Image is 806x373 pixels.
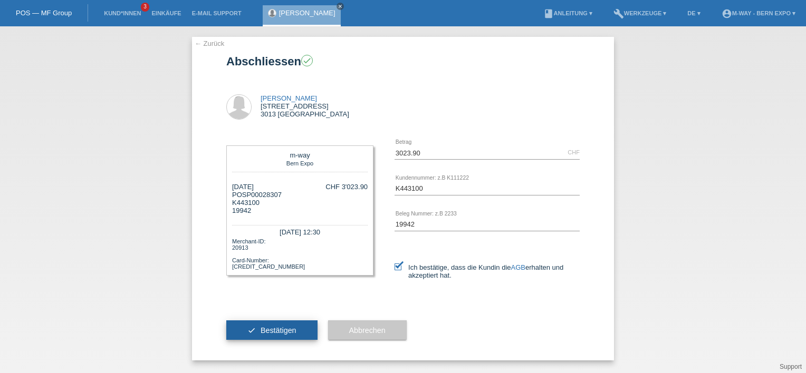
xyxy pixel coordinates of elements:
span: Bestätigen [261,326,296,335]
a: ← Zurück [195,40,224,47]
a: AGB [511,263,525,271]
i: build [613,8,624,19]
a: E-Mail Support [187,10,247,16]
a: [PERSON_NAME] [261,94,317,102]
div: Merchant-ID: 20913 Card-Number: [CREDIT_CARD_NUMBER] [232,237,368,270]
a: DE ▾ [682,10,705,16]
div: CHF 3'023.90 [325,183,368,191]
h1: Abschliessen [226,55,580,68]
a: bookAnleitung ▾ [538,10,598,16]
a: account_circlem-way - Bern Expo ▾ [716,10,801,16]
button: check Bestätigen [226,320,318,340]
a: Einkäufe [146,10,186,16]
div: [DATE] 12:30 [232,225,368,237]
label: Ich bestätige, dass die Kundin die erhalten und akzeptiert hat. [395,263,580,279]
i: check [247,326,256,335]
i: close [338,4,343,9]
a: [PERSON_NAME] [279,9,335,17]
span: Abbrechen [349,326,386,335]
div: CHF [568,149,580,155]
span: K443100 [232,199,260,207]
span: 3 [141,3,149,12]
div: [STREET_ADDRESS] 3013 [GEOGRAPHIC_DATA] [261,94,349,118]
i: account_circle [722,8,732,19]
i: check [302,56,312,65]
button: Abbrechen [328,320,407,340]
div: Bern Expo [235,159,365,166]
div: m-way [235,151,365,159]
a: buildWerkzeuge ▾ [608,10,672,16]
a: close [337,3,344,10]
a: POS — MF Group [16,9,72,17]
span: 19942 [232,207,251,214]
a: Kund*innen [99,10,146,16]
a: Support [780,363,802,370]
i: book [543,8,554,19]
div: [DATE] POSP00028307 [232,183,282,214]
